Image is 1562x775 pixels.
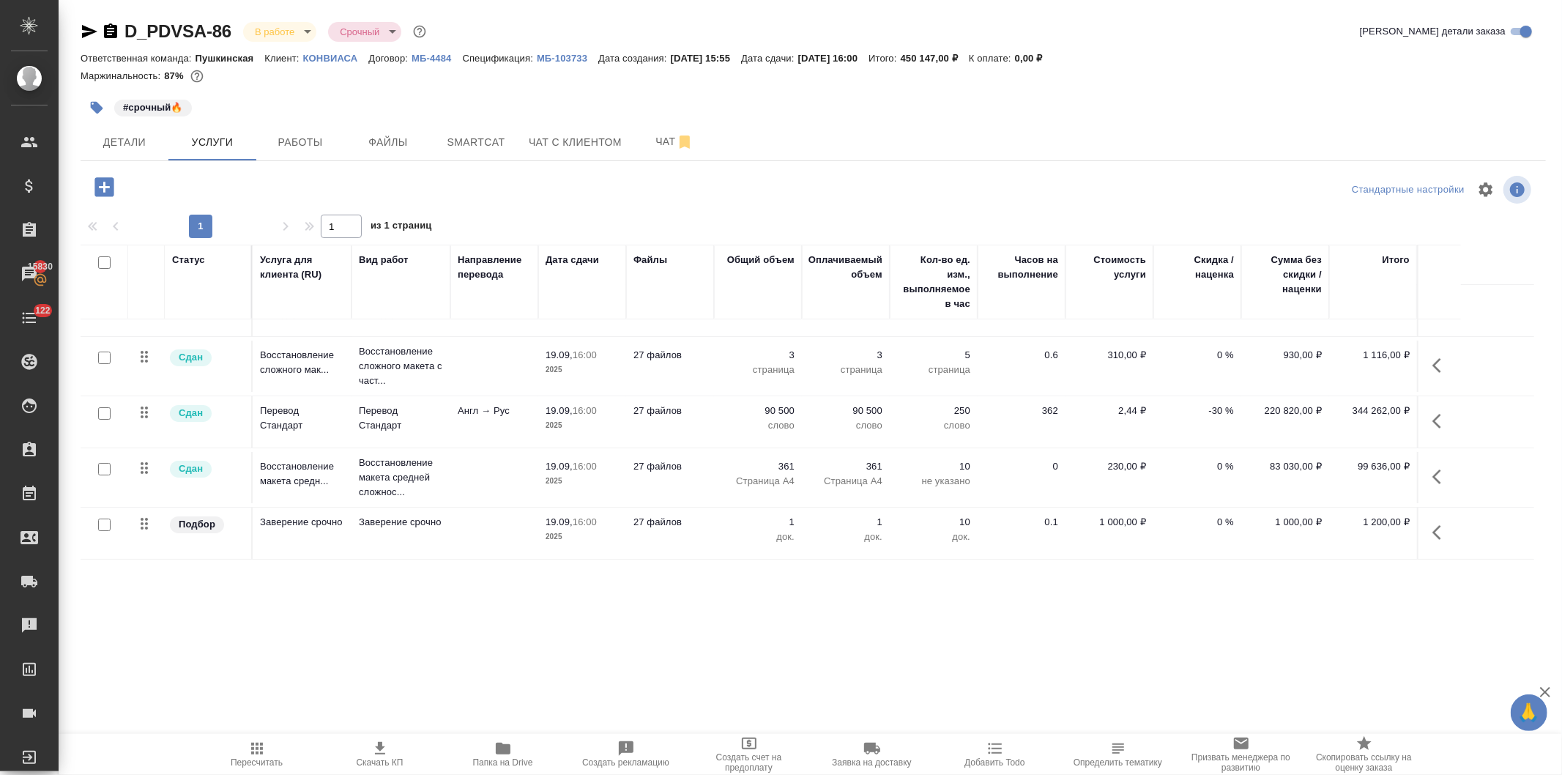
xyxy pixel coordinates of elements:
span: Smartcat [441,133,511,152]
p: 27 файлов [633,404,707,418]
p: 2025 [546,363,619,377]
p: Сдан [179,406,203,420]
p: КОНВИАСА [303,53,369,64]
td: 0.1 [978,508,1065,559]
td: 0.6 [978,341,1065,392]
span: Создать счет на предоплату [696,752,802,773]
p: 87% [164,70,187,81]
p: 19.09, [546,405,573,416]
button: Добавить тэг [81,92,113,124]
p: МБ-4484 [412,53,462,64]
div: Скидка / наценка [1161,253,1234,282]
p: Восстановление сложного макета с част... [359,344,443,388]
span: Скачать КП [357,757,403,768]
button: Показать кнопки [1424,404,1459,439]
button: Показать кнопки [1424,515,1459,550]
p: 10 [897,515,970,530]
button: Скопировать ссылку для ЯМессенджера [81,23,98,40]
p: 10 [897,459,970,474]
p: 930,00 ₽ [1249,348,1322,363]
p: 90 500 [721,404,795,418]
div: Часов на выполнение [985,253,1058,282]
p: Сдан [179,350,203,365]
span: Чат с клиентом [529,133,622,152]
span: 🙏 [1517,697,1541,728]
button: Скопировать ссылку на оценку заказа [1303,734,1426,775]
p: 361 [809,459,882,474]
p: 1 000,00 ₽ [1249,515,1322,530]
p: Подбор [179,517,215,532]
div: Итого [1383,253,1410,267]
span: Услуги [177,133,248,152]
p: Восстановление сложного мак... [260,348,344,377]
p: Маржинальность: [81,70,164,81]
button: 47771.04 RUB; [187,67,207,86]
span: Посмотреть информацию [1503,176,1534,204]
p: док. [897,530,970,544]
p: 90 500 [809,404,882,418]
p: Восстановление макета средней сложнос... [359,456,443,500]
span: Создать рекламацию [582,757,669,768]
p: Перевод Стандарт [359,404,443,433]
p: 0,00 ₽ [1015,53,1054,64]
p: 3 [809,348,882,363]
p: слово [897,418,970,433]
p: Дата сдачи: [741,53,797,64]
p: МБ-103733 [537,53,598,64]
div: Общий объем [727,253,795,267]
p: Заверение срочно [260,515,344,530]
p: 450 147,00 ₽ [901,53,969,64]
p: док. [809,530,882,544]
button: В работе [250,26,299,38]
span: Добавить Todo [964,757,1024,768]
p: 361 [721,459,795,474]
div: Вид работ [359,253,409,267]
p: Пушкинская [196,53,265,64]
p: 2,44 ₽ [1073,404,1146,418]
p: 220 820,00 ₽ [1249,404,1322,418]
button: Скопировать ссылку [102,23,119,40]
p: 19.09, [546,349,573,360]
button: Пересчитать [196,734,319,775]
p: страница [809,363,882,377]
p: 16:00 [573,405,597,416]
p: Спецификация: [463,53,537,64]
span: Пересчитать [231,757,283,768]
span: из 1 страниц [371,217,432,238]
a: 122 [4,300,55,336]
p: 2025 [546,474,619,489]
div: В работе [243,22,316,42]
div: Сумма без скидки / наценки [1249,253,1322,297]
p: 3 [721,348,795,363]
button: Скачать КП [319,734,442,775]
p: Страница А4 [809,474,882,489]
p: 310,00 ₽ [1073,348,1146,363]
button: Создать рекламацию [565,734,688,775]
p: 0 % [1161,348,1234,363]
p: страница [897,363,970,377]
p: 16:00 [573,349,597,360]
a: 15830 [4,256,55,292]
p: К оплате: [969,53,1015,64]
p: [DATE] 16:00 [798,53,869,64]
div: Файлы [633,253,667,267]
p: 1 200,00 ₽ [1336,515,1410,530]
p: Перевод Стандарт [260,404,344,433]
p: страница [721,363,795,377]
button: Срочный [335,26,384,38]
button: Создать счет на предоплату [688,734,811,775]
button: Добавить услугу [84,172,124,202]
div: Дата сдачи [546,253,599,267]
button: Заявка на доставку [811,734,934,775]
p: Восстановление макета средн... [260,459,344,489]
a: МБ-4484 [412,51,462,64]
div: Направление перевода [458,253,531,282]
button: Добавить Todo [934,734,1057,775]
p: док. [721,530,795,544]
button: 🙏 [1511,694,1547,731]
div: Услуга для клиента (RU) [260,253,344,282]
a: КОНВИАСА [303,51,369,64]
span: Папка на Drive [473,757,533,768]
a: D_PDVSA-86 [124,21,231,41]
div: Кол-во ед. изм., выполняемое в час [897,253,970,311]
